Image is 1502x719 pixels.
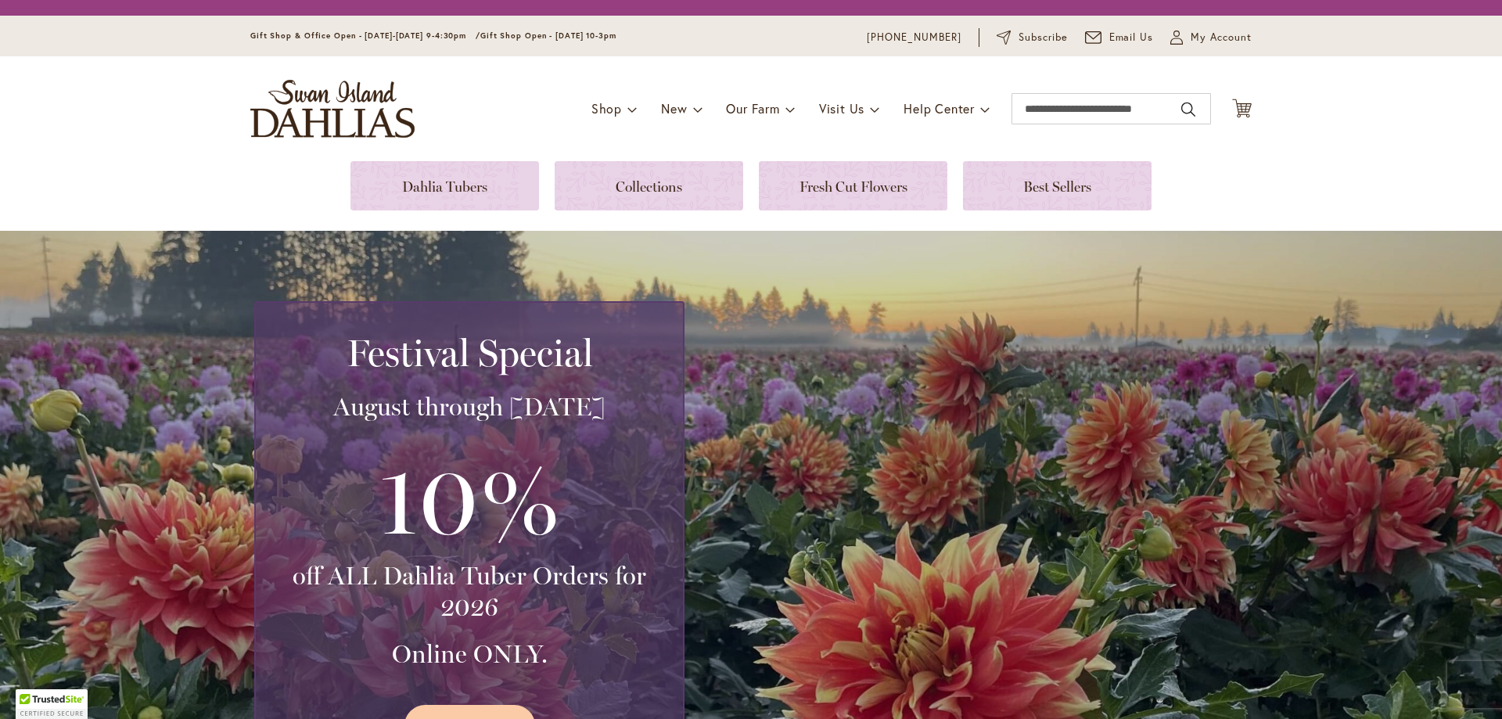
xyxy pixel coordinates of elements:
[819,100,864,117] span: Visit Us
[275,638,664,670] h3: Online ONLY.
[480,31,616,41] span: Gift Shop Open - [DATE] 10-3pm
[661,100,687,117] span: New
[867,30,961,45] a: [PHONE_NUMBER]
[16,689,88,719] div: TrustedSite Certified
[275,391,664,422] h3: August through [DATE]
[1109,30,1154,45] span: Email Us
[250,80,415,138] a: store logo
[1181,97,1195,122] button: Search
[997,30,1068,45] a: Subscribe
[1019,30,1068,45] span: Subscribe
[1191,30,1252,45] span: My Account
[591,100,622,117] span: Shop
[726,100,779,117] span: Our Farm
[904,100,975,117] span: Help Center
[250,31,480,41] span: Gift Shop & Office Open - [DATE]-[DATE] 9-4:30pm /
[275,331,664,375] h2: Festival Special
[1170,30,1252,45] button: My Account
[275,438,664,560] h3: 10%
[275,560,664,623] h3: off ALL Dahlia Tuber Orders for 2026
[1085,30,1154,45] a: Email Us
